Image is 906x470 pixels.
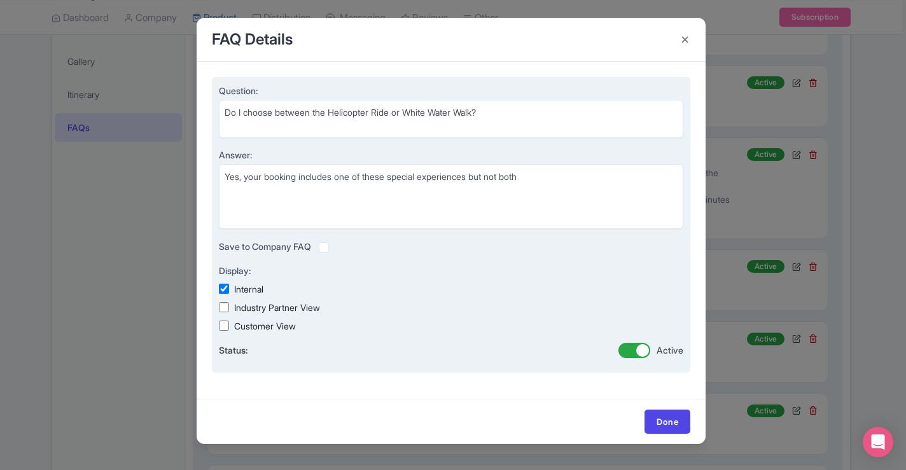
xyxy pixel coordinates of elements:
label: Display: [219,264,683,277]
div: Open Intercom Messenger [863,427,893,457]
label: Internal [234,282,263,296]
b: Status: [219,343,248,357]
a: Done [645,410,690,434]
label: Industry Partner View [234,301,320,314]
textarea: Yes, your booking includes one of these special experiences but not both [219,164,683,229]
label: Save to Company FAQ [219,240,311,253]
textarea: Do I choose between the Helicopter Ride or White Water Walk? [219,100,683,138]
span: Active [657,343,683,357]
h4: FAQ Details [212,28,293,51]
label: Customer View [234,319,296,333]
label: Answer: [219,148,683,162]
label: Question: [219,84,683,97]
